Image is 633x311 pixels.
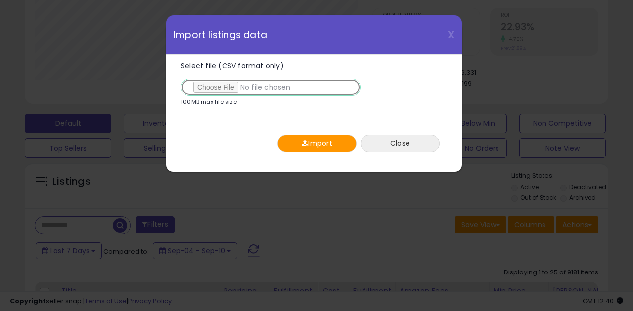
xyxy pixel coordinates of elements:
button: Close [361,135,440,152]
span: Import listings data [174,30,267,39]
span: X [448,28,454,41]
button: Import [277,135,357,152]
span: Select file (CSV format only) [181,61,284,71]
p: 100MB max file size [181,99,237,105]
